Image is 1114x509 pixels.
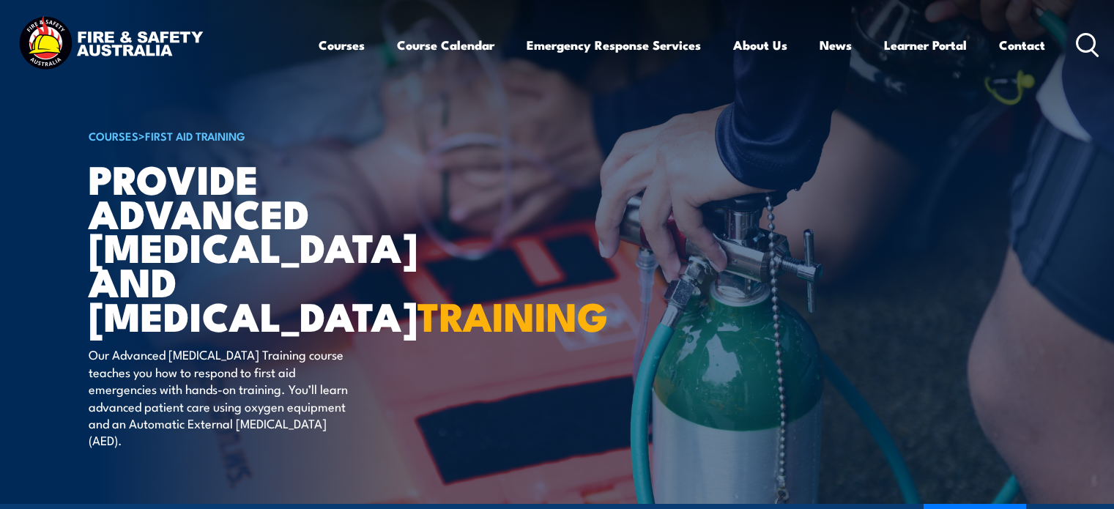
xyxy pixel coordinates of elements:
h1: Provide Advanced [MEDICAL_DATA] and [MEDICAL_DATA] [89,161,450,332]
a: Course Calendar [397,26,494,64]
a: Contact [999,26,1045,64]
h6: > [89,127,450,144]
a: First Aid Training [145,127,245,144]
a: Courses [319,26,365,64]
a: Learner Portal [884,26,967,64]
strong: TRAINING [417,284,608,345]
a: News [820,26,852,64]
p: Our Advanced [MEDICAL_DATA] Training course teaches you how to respond to first aid emergencies w... [89,346,356,448]
a: About Us [733,26,787,64]
a: COURSES [89,127,138,144]
a: Emergency Response Services [527,26,701,64]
